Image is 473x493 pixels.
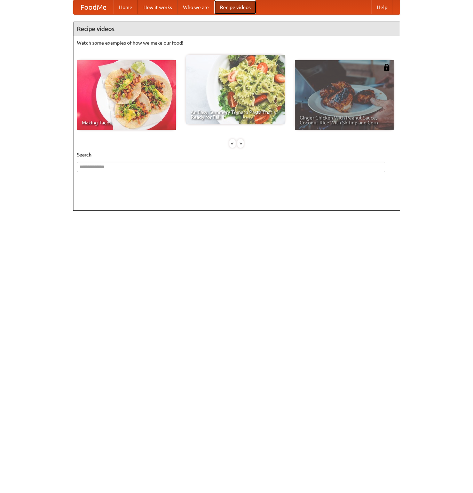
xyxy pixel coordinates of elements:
h5: Search [77,151,396,158]
a: An Easy, Summery Tomato Pasta That's Ready for Fall [186,55,285,124]
p: Watch some examples of how we make our food! [77,39,396,46]
span: An Easy, Summery Tomato Pasta That's Ready for Fall [191,110,280,120]
a: Making Tacos [77,60,176,130]
div: » [237,139,244,148]
div: « [229,139,236,148]
h4: Recipe videos [73,22,400,36]
span: Making Tacos [82,120,171,125]
a: Home [113,0,138,14]
img: 483408.png [383,64,390,71]
a: Help [371,0,393,14]
a: Who we are [178,0,214,14]
a: Recipe videos [214,0,256,14]
a: FoodMe [73,0,113,14]
a: How it works [138,0,178,14]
